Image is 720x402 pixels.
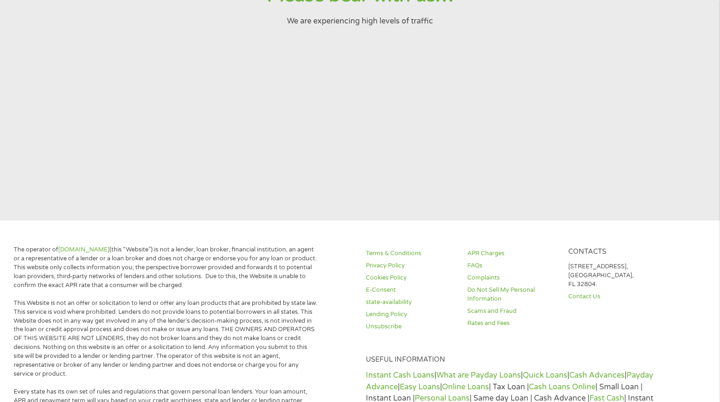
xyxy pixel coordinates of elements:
p: This Website is not an offer or solicitation to lend or offer any loan products that are prohibit... [14,299,318,379]
a: Instant Cash Loans [366,371,434,380]
p: The operator of (this “Website”) is not a lender, loan broker, financial institution, an agent or... [14,245,318,289]
p: We are experiencing high levels of traffic [11,15,708,27]
a: [DOMAIN_NAME] [58,246,109,253]
a: FAQs [467,261,557,270]
a: Privacy Policy [366,261,456,270]
a: What are Payday Loans [436,371,521,380]
h4: Contacts [568,248,658,257]
a: Quick Loans [523,371,567,380]
a: Scams and Fraud [467,307,557,316]
a: E-Consent [366,286,456,295]
a: Payday Advance [366,371,653,391]
a: Easy Loans [400,382,440,392]
h4: Useful Information [366,356,658,364]
a: Lending Policy [366,310,456,319]
a: Cash Advances [569,371,625,380]
a: state-availability [366,298,456,307]
a: Unsubscribe [366,322,456,331]
a: Do Not Sell My Personal Information [467,286,557,303]
a: Online Loans [442,382,489,392]
a: Terms & Conditions [366,249,456,258]
a: Cash Loans Online [529,382,596,392]
a: Rates and Fees [467,319,557,328]
p: [STREET_ADDRESS], [GEOGRAPHIC_DATA], FL 32804. [568,262,658,289]
a: Contact Us [568,292,658,301]
a: APR Charges [467,249,557,258]
a: Cookies Policy [366,273,456,282]
a: Complaints [467,273,557,282]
